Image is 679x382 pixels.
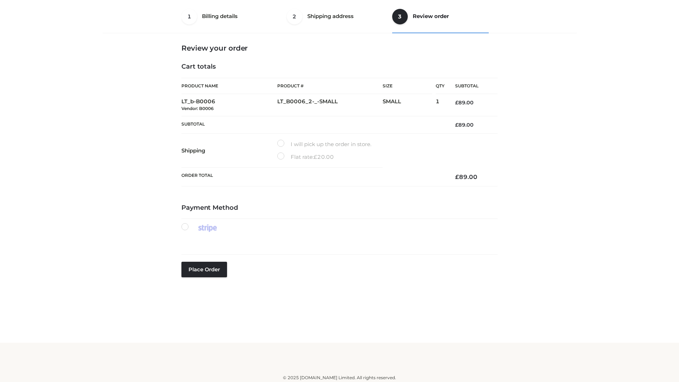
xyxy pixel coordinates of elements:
th: Shipping [181,134,277,168]
bdi: 20.00 [314,154,334,160]
td: SMALL [383,94,436,116]
bdi: 89.00 [455,122,474,128]
td: LT_b-B0006 [181,94,277,116]
h4: Payment Method [181,204,498,212]
th: Order Total [181,168,445,186]
small: Vendor: B0006 [181,106,214,111]
label: I will pick up the order in store. [277,140,371,149]
span: £ [455,99,458,106]
th: Qty [436,78,445,94]
h3: Review your order [181,44,498,52]
span: £ [455,173,459,180]
td: 1 [436,94,445,116]
label: Flat rate: [277,152,334,162]
bdi: 89.00 [455,99,474,106]
span: £ [455,122,458,128]
h4: Cart totals [181,63,498,71]
th: Product Name [181,78,277,94]
th: Size [383,78,432,94]
div: © 2025 [DOMAIN_NAME] Limited. All rights reserved. [105,374,574,381]
td: LT_B0006_2-_-SMALL [277,94,383,116]
button: Place order [181,262,227,277]
bdi: 89.00 [455,173,477,180]
span: £ [314,154,317,160]
th: Product # [277,78,383,94]
th: Subtotal [445,78,498,94]
th: Subtotal [181,116,445,133]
